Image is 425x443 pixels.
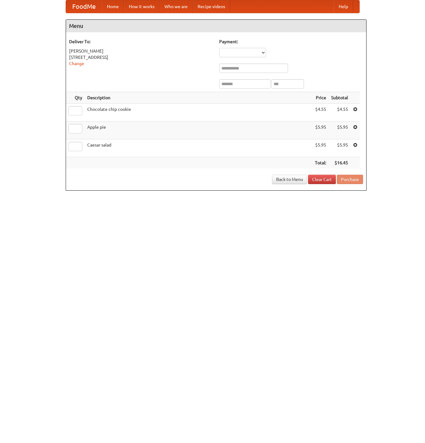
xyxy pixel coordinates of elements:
[329,139,351,157] td: $5.95
[312,139,329,157] td: $5.95
[329,104,351,121] td: $4.55
[193,0,230,13] a: Recipe videos
[85,139,312,157] td: Caesar salad
[66,20,366,32] h4: Menu
[85,92,312,104] th: Description
[334,0,353,13] a: Help
[312,121,329,139] td: $5.95
[337,175,363,184] button: Purchase
[329,121,351,139] td: $5.95
[272,175,307,184] a: Back to Menu
[69,61,84,66] a: Change
[85,121,312,139] td: Apple pie
[329,92,351,104] th: Subtotal
[102,0,124,13] a: Home
[219,39,363,45] h5: Payment:
[308,175,336,184] a: Clear Cart
[69,54,213,60] div: [STREET_ADDRESS]
[159,0,193,13] a: Who we are
[329,157,351,169] th: $16.45
[312,157,329,169] th: Total:
[66,92,85,104] th: Qty
[85,104,312,121] td: Chocolate chip cookie
[312,104,329,121] td: $4.55
[69,48,213,54] div: [PERSON_NAME]
[69,39,213,45] h5: Deliver To:
[124,0,159,13] a: How it works
[66,0,102,13] a: FoodMe
[312,92,329,104] th: Price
